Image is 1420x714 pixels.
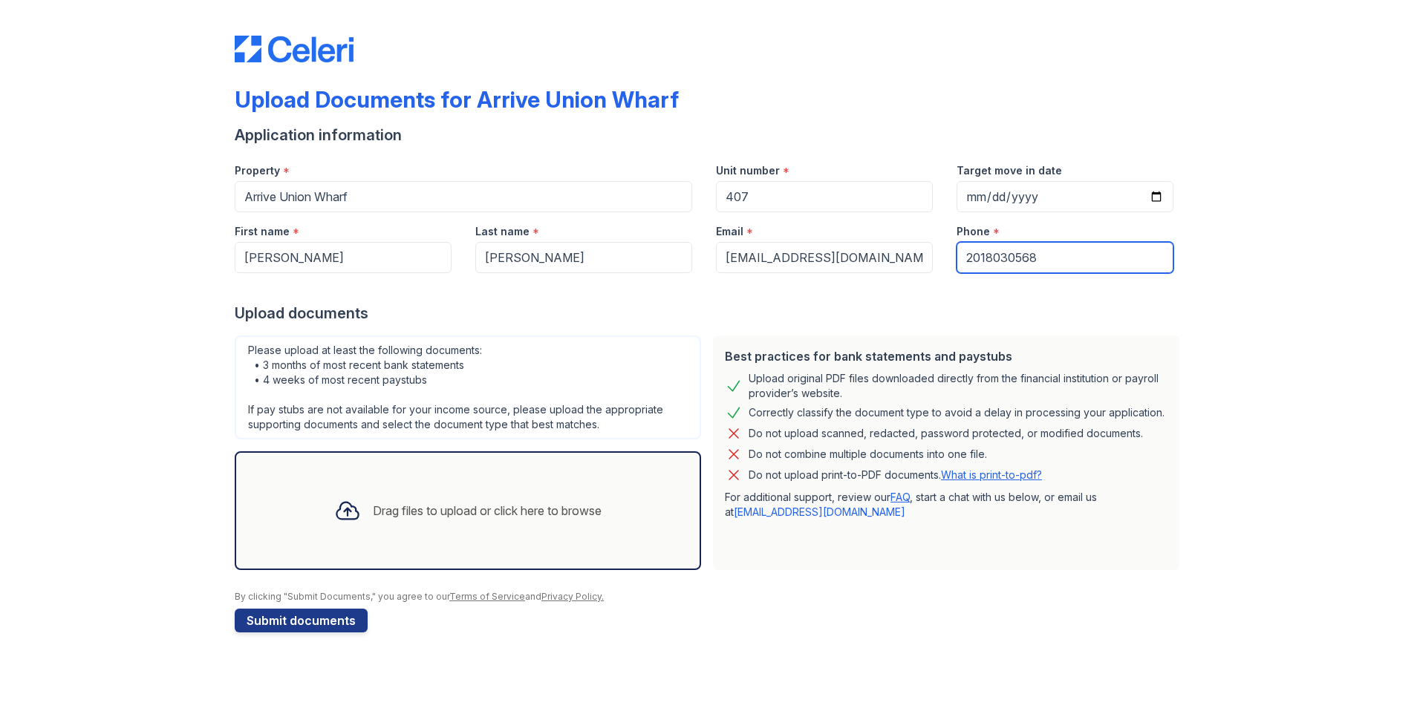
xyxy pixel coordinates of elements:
[957,163,1062,178] label: Target move in date
[734,505,905,518] a: [EMAIL_ADDRESS][DOMAIN_NAME]
[941,468,1042,481] a: What is print-to-pdf?
[235,335,701,439] div: Please upload at least the following documents: • 3 months of most recent bank statements • 4 wee...
[749,445,987,463] div: Do not combine multiple documents into one file.
[725,490,1167,520] p: For additional support, review our , start a chat with us below, or email us at
[235,125,1185,145] div: Application information
[749,425,1143,442] div: Do not upload scanned, redacted, password protected, or modified documents.
[235,224,290,239] label: First name
[541,591,604,602] a: Privacy Policy.
[749,404,1165,422] div: Correctly classify the document type to avoid a delay in processing your application.
[749,371,1167,401] div: Upload original PDF files downloaded directly from the financial institution or payroll provider’...
[749,468,1042,482] p: Do not upload print-to-PDF documents.
[716,163,780,178] label: Unit number
[957,224,990,239] label: Phone
[725,347,1167,365] div: Best practices for bank statements and paystubs
[235,163,280,178] label: Property
[890,491,910,503] a: FAQ
[449,591,525,602] a: Terms of Service
[235,86,679,113] div: Upload Documents for Arrive Union Wharf
[235,591,1185,603] div: By clicking "Submit Documents," you agree to our and
[373,502,602,520] div: Drag files to upload or click here to browse
[716,224,743,239] label: Email
[235,609,368,632] button: Submit documents
[475,224,530,239] label: Last name
[235,36,354,62] img: CE_Logo_Blue-a8612792a0a2168367f1c8372b55b34899dd931a85d93a1a3d3e32e68fde9ad4.png
[235,303,1185,324] div: Upload documents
